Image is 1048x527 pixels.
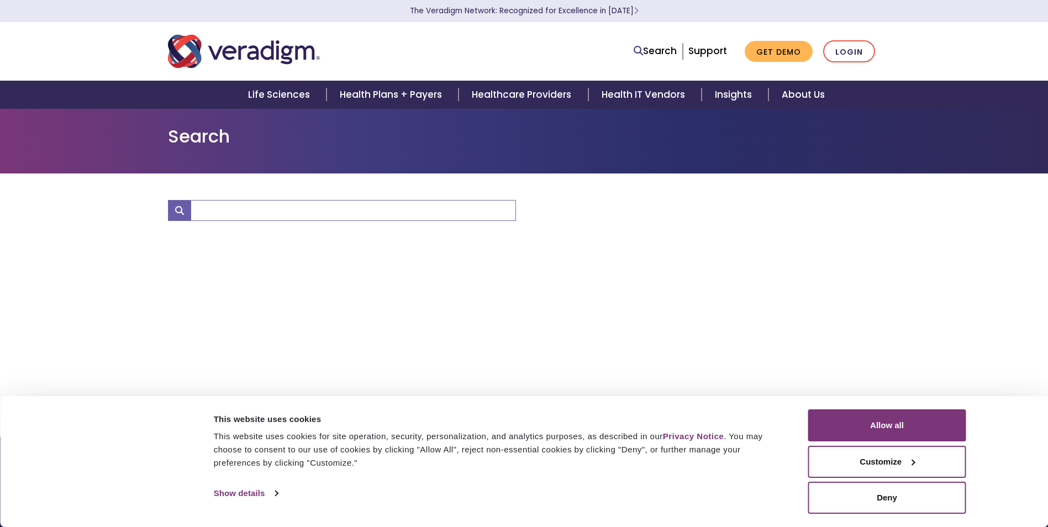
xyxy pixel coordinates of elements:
a: About Us [768,81,838,109]
input: Search [191,200,516,221]
a: Login [823,40,875,63]
a: Privacy Notice [663,431,724,441]
a: Health Plans + Payers [326,81,459,109]
a: Life Sciences [235,81,326,109]
h1: Search [168,126,881,147]
a: Healthcare Providers [459,81,588,109]
a: Get Demo [745,41,813,62]
a: Insights [702,81,768,109]
a: Search [634,44,677,59]
a: Show details [214,485,278,502]
div: This website uses cookies for site operation, security, personalization, and analytics purposes, ... [214,430,783,470]
button: Deny [808,482,966,514]
a: Support [688,44,727,57]
a: The Veradigm Network: Recognized for Excellence in [DATE]Learn More [410,6,639,16]
a: Health IT Vendors [588,81,702,109]
img: Veradigm logo [168,33,320,70]
button: Allow all [808,409,966,441]
div: This website uses cookies [214,413,783,426]
span: Learn More [634,6,639,16]
button: Customize [808,446,966,478]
